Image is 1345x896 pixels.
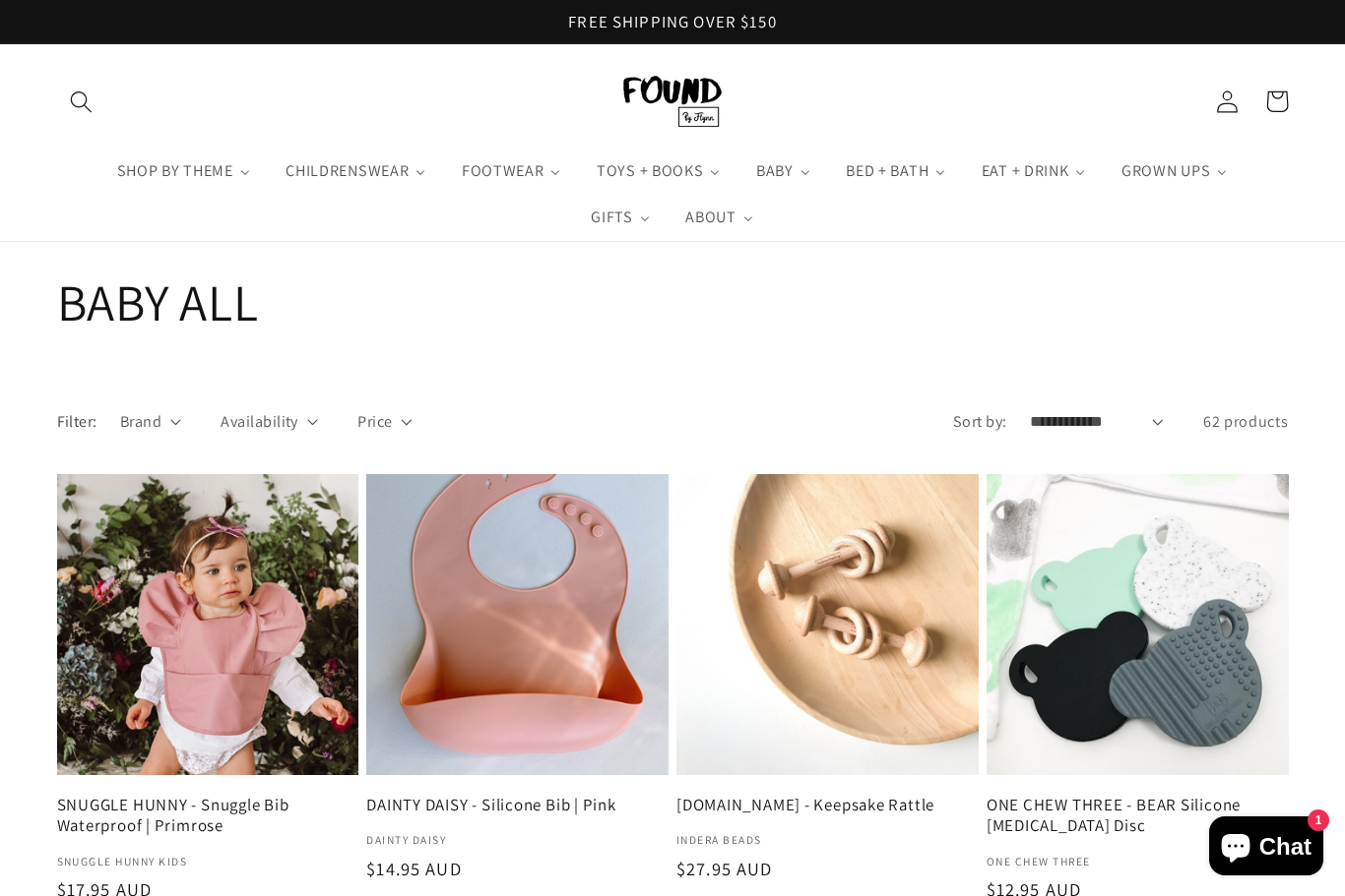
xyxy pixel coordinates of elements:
span: ABOUT [681,208,737,227]
span: BED + BATH [842,161,930,181]
a: [DOMAIN_NAME] - Keepsake Rattle [676,795,979,815]
summary: Price [357,410,412,433]
summary: Search [57,77,107,127]
h1: BABY ALL [57,270,1289,335]
a: EAT + DRINK [964,148,1104,195]
a: TOYS + BOOKS [579,148,738,195]
a: GIFTS [573,195,668,242]
span: Brand [120,410,161,433]
span: SHOP BY THEME [113,161,235,181]
span: EAT + DRINK [978,161,1071,181]
a: GROWN UPS [1104,148,1246,195]
inbox-online-store-chat: Shopify online store chat [1203,816,1329,880]
span: CHILDRENSWEAR [282,161,411,181]
a: SHOP BY THEME [99,148,269,195]
summary: Brand [120,410,181,433]
span: FOOTWEAR [458,161,546,181]
span: Price [357,410,392,433]
img: FOUND By Flynn logo [623,76,722,127]
label: Sort by: [953,411,1007,432]
a: DAINTY DAISY - Silicone Bib | Pink [366,795,669,815]
span: Availability [221,410,298,433]
span: TOYS + BOOKS [593,161,705,181]
summary: Availability [221,410,318,433]
a: SNUGGLE HUNNY - Snuggle Bib Waterproof | Primrose [57,795,359,837]
span: GROWN UPS [1118,161,1212,181]
a: BED + BATH [829,148,965,195]
a: CHILDRENSWEAR [269,148,445,195]
a: ONE CHEW THREE - BEAR Silicone [MEDICAL_DATA] Disc [987,795,1289,837]
span: GIFTS [587,208,634,227]
a: FOOTWEAR [444,148,579,195]
span: BABY [752,161,796,181]
a: BABY [738,148,828,195]
h2: Filter: [57,410,97,433]
a: ABOUT [669,195,772,242]
span: 62 products [1203,411,1289,432]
